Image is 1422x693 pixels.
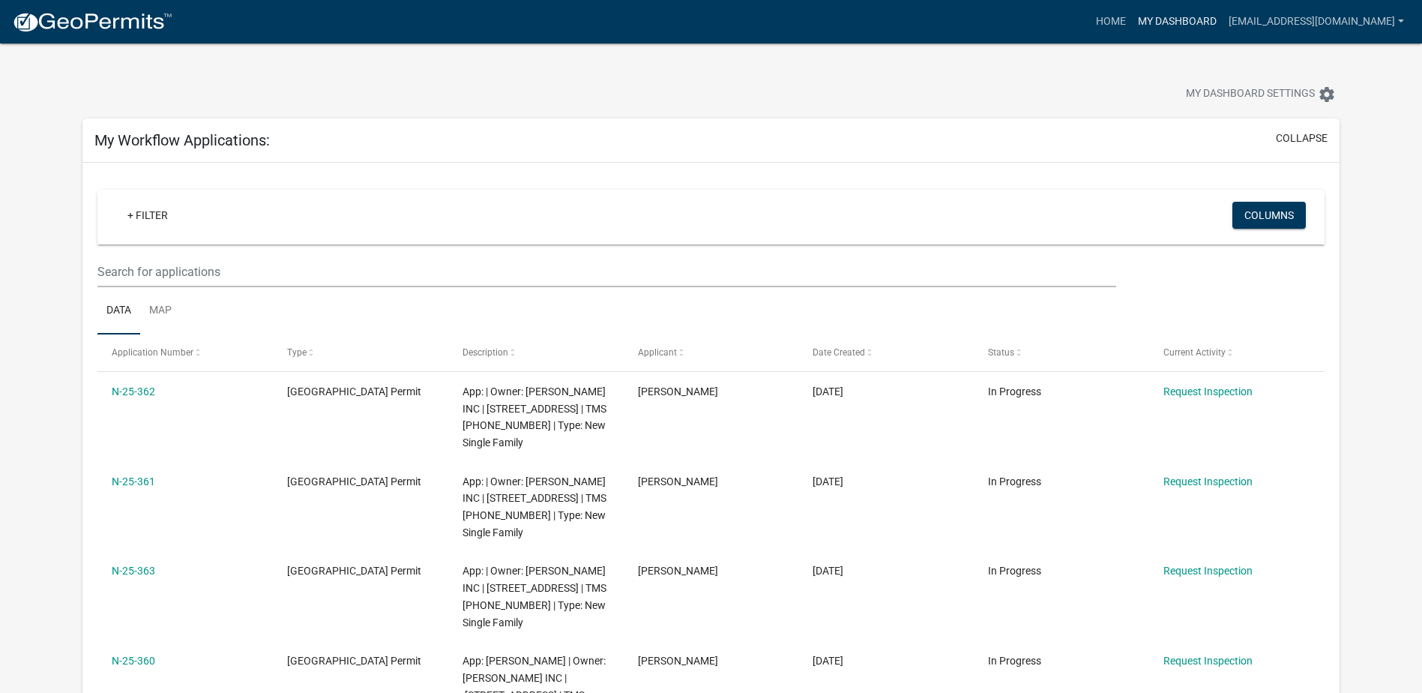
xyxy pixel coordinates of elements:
a: N-25-361 [112,475,155,487]
span: Jasper County Building Permit [287,565,421,577]
span: Lisa Johnston [638,385,718,397]
datatable-header-cell: Current Activity [1149,334,1325,370]
span: 08/26/2025 [813,385,843,397]
a: Request Inspection [1163,655,1253,667]
span: Jasper County Building Permit [287,655,421,667]
datatable-header-cell: Type [273,334,448,370]
datatable-header-cell: Date Created [798,334,974,370]
span: 08/26/2025 [813,655,843,667]
i: settings [1318,85,1336,103]
span: Status [988,347,1014,358]
span: In Progress [988,385,1041,397]
a: N-25-360 [112,655,155,667]
span: Lisa Johnston [638,565,718,577]
span: 08/26/2025 [813,475,843,487]
a: Home [1090,7,1132,36]
span: App: | Owner: D R HORTON INC | 212 CASTLE HILL Dr | TMS 091-02-00-175 | Type: New Single Family [463,385,606,448]
h5: My Workflow Applications: [94,131,270,149]
a: Map [140,287,181,335]
span: Jasper County Building Permit [287,475,421,487]
span: App: | Owner: D R HORTON INC | 780 CASTLE HILL Dr | TMS 091-02-00-139 | Type: New Single Family [463,565,606,628]
a: [EMAIL_ADDRESS][DOMAIN_NAME] [1223,7,1410,36]
span: Application Number [112,347,193,358]
span: Lisa Johnston [638,655,718,667]
input: Search for applications [97,256,1116,287]
span: Type [287,347,307,358]
span: 08/26/2025 [813,565,843,577]
span: App: | Owner: D R HORTON INC | 48 CASTLE HILL Dr | TMS 091-02-00-166 | Type: New Single Family [463,475,606,538]
button: My Dashboard Settingssettings [1174,79,1348,109]
datatable-header-cell: Description [448,334,624,370]
span: Applicant [638,347,677,358]
span: Description [463,347,508,358]
span: In Progress [988,565,1041,577]
a: Data [97,287,140,335]
a: N-25-362 [112,385,155,397]
a: + Filter [115,202,180,229]
a: N-25-363 [112,565,155,577]
a: Request Inspection [1163,385,1253,397]
span: Jasper County Building Permit [287,385,421,397]
button: Columns [1232,202,1306,229]
span: My Dashboard Settings [1186,85,1315,103]
span: Lisa Johnston [638,475,718,487]
a: My Dashboard [1132,7,1223,36]
button: collapse [1276,130,1328,146]
span: In Progress [988,475,1041,487]
span: Current Activity [1163,347,1226,358]
span: In Progress [988,655,1041,667]
datatable-header-cell: Application Number [97,334,273,370]
span: Date Created [813,347,865,358]
datatable-header-cell: Applicant [623,334,798,370]
a: Request Inspection [1163,475,1253,487]
datatable-header-cell: Status [974,334,1149,370]
a: Request Inspection [1163,565,1253,577]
